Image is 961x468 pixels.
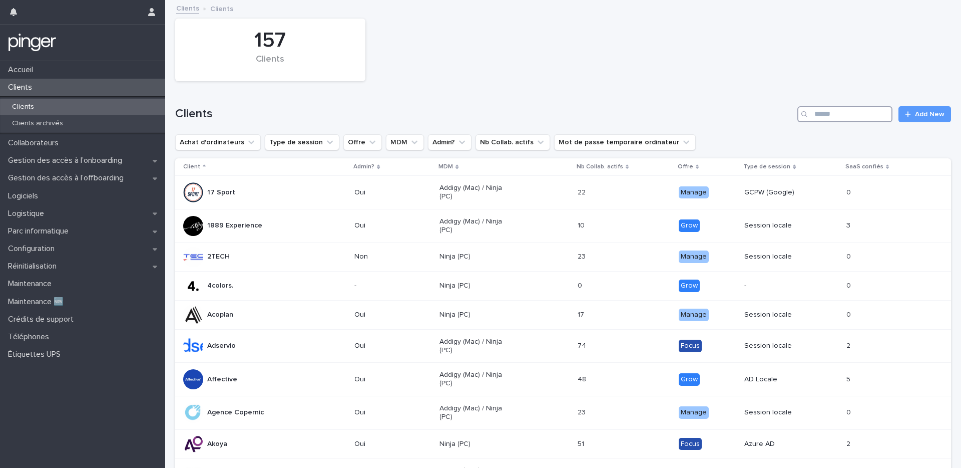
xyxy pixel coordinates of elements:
p: Session locale [744,408,816,417]
tr: AffectiveOuiAddigy (Mac) / Ninja (PC)4848 GrowAD Locale55 [175,363,951,396]
button: Admin? [428,134,471,150]
p: MDM [438,161,453,172]
p: 0 [846,309,853,319]
p: 74 [578,340,588,350]
p: Logiciels [4,191,46,201]
div: Clients [192,54,348,75]
div: 157 [192,28,348,53]
p: Addigy (Mac) / Ninja (PC) [439,404,511,421]
p: 0 [578,280,584,290]
div: Manage [679,251,709,263]
tr: AdservioOuiAddigy (Mac) / Ninja (PC)7474 FocusSession locale22 [175,329,951,363]
span: Add New [915,111,944,118]
p: Session locale [744,253,816,261]
p: Ninja (PC) [439,282,511,290]
p: Étiquettes UPS [4,350,69,359]
p: 5 [846,373,852,384]
p: - [744,282,816,290]
p: 2 [846,340,852,350]
p: Acoplan [207,311,233,319]
p: Nb Collab. actifs [577,161,623,172]
a: Clients [176,2,199,14]
p: Accueil [4,65,41,75]
div: Focus [679,438,702,450]
input: Search [797,106,892,122]
p: Admin? [353,161,374,172]
div: Focus [679,340,702,352]
p: AD Locale [744,375,816,384]
div: Grow [679,219,700,232]
p: Ninja (PC) [439,311,511,319]
p: Logistique [4,209,52,218]
button: Offre [343,134,382,150]
p: Client [183,161,200,172]
button: Nb Collab. actifs [475,134,550,150]
p: 1889 Experience [207,221,262,230]
p: Oui [354,188,426,197]
p: 22 [578,186,588,197]
h1: Clients [175,107,793,121]
p: 0 [846,186,853,197]
p: Session locale [744,221,816,230]
p: 0 [846,280,853,290]
tr: Agence CopernicOuiAddigy (Mac) / Ninja (PC)2323 ManageSession locale00 [175,396,951,429]
button: Mot de passe temporaire ordinateur [554,134,696,150]
p: Type de session [743,161,790,172]
p: Oui [354,342,426,350]
p: Adservio [207,342,236,350]
button: MDM [386,134,424,150]
p: 23 [578,251,588,261]
p: Session locale [744,311,816,319]
p: Oui [354,408,426,417]
p: 17 [578,309,586,319]
p: GCPW (Google) [744,188,816,197]
p: SaaS confiés [845,161,883,172]
tr: 17 SportOuiAddigy (Mac) / Ninja (PC)2222 ManageGCPW (Google)00 [175,176,951,209]
p: Non [354,253,426,261]
tr: 2TECHNonNinja (PC)2323 ManageSession locale00 [175,243,951,272]
p: Agence Copernic [207,408,264,417]
button: Type de session [265,134,339,150]
img: mTgBEunGTSyRkCgitkcU [8,33,57,53]
p: Réinitialisation [4,262,65,271]
p: Gestion des accès à l’onboarding [4,156,130,165]
p: Offre [678,161,693,172]
p: Clients [4,103,42,111]
p: Addigy (Mac) / Ninja (PC) [439,338,511,355]
p: Addigy (Mac) / Ninja (PC) [439,217,511,235]
div: Grow [679,373,700,386]
p: Clients [210,3,233,14]
p: 51 [578,438,586,448]
p: Configuration [4,244,63,254]
p: 17 Sport [207,188,235,197]
div: Manage [679,309,709,321]
p: Oui [354,375,426,384]
p: Ninja (PC) [439,253,511,261]
p: 3 [846,219,852,230]
p: Oui [354,311,426,319]
tr: AkoyaOuiNinja (PC)5151 FocusAzure AD22 [175,429,951,458]
p: Gestion des accès à l’offboarding [4,173,132,183]
div: Grow [679,280,700,292]
p: Azure AD [744,440,816,448]
a: Add New [898,106,951,122]
p: Clients [4,83,40,92]
p: Akoya [207,440,227,448]
tr: 4colors.-Ninja (PC)00 Grow-00 [175,272,951,301]
p: Crédits de support [4,315,82,324]
p: 2 [846,438,852,448]
p: Oui [354,221,426,230]
p: Session locale [744,342,816,350]
button: Achat d'ordinateurs [175,134,261,150]
tr: 1889 ExperienceOuiAddigy (Mac) / Ninja (PC)1010 GrowSession locale33 [175,209,951,243]
p: Addigy (Mac) / Ninja (PC) [439,371,511,388]
p: Maintenance [4,279,60,289]
p: Affective [207,375,237,384]
p: 10 [578,219,587,230]
tr: AcoplanOuiNinja (PC)1717 ManageSession locale00 [175,300,951,329]
div: Manage [679,186,709,199]
p: - [354,282,426,290]
p: Ninja (PC) [439,440,511,448]
p: 0 [846,406,853,417]
p: 2TECH [207,253,230,261]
